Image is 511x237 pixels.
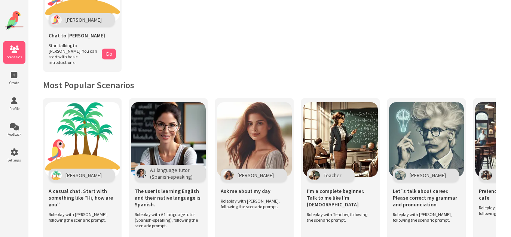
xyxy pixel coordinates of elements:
[307,212,370,223] span: Roleplay with Teacher, following the scenario prompt.
[137,169,146,178] img: Character
[389,102,464,177] img: Scenario Image
[309,170,320,180] img: Character
[102,49,116,59] button: Go
[221,198,284,209] span: Roleplay with [PERSON_NAME], following the scenario prompt.
[221,188,270,194] span: Ask me about my day
[217,102,292,177] img: Scenario Image
[324,172,342,179] span: Teacher
[496,172,510,179] span: Waiter
[307,188,374,208] span: I'm a complete beginner. Talk to me like I'm [DEMOGRAPHIC_DATA]
[3,158,25,163] span: Settings
[410,172,446,179] span: [PERSON_NAME]
[303,102,378,177] img: Scenario Image
[150,167,193,180] span: A1 language tutor (Spanish-speaking)
[45,102,120,177] img: Scenario Image
[51,15,62,25] img: Polly
[135,188,202,208] span: The user is learning English and their native language is Spanish.
[65,16,102,23] span: [PERSON_NAME]
[49,188,116,208] span: A casual chat. Start with something like "Hi, how are you"
[3,55,25,59] span: Scenarios
[393,188,460,208] span: Let´s talk about career. Please correct my grammar and pronunciation
[131,102,206,177] img: Scenario Image
[43,79,496,91] h2: Most Popular Scenarios
[49,43,98,65] span: Start talking to [PERSON_NAME]. You can start with basic introductions.
[5,11,24,30] img: Website Logo
[49,212,112,223] span: Roleplay with [PERSON_NAME], following the scenario prompt.
[49,32,105,39] span: Chat to [PERSON_NAME]
[223,170,234,180] img: Character
[3,106,25,111] span: Profile
[481,170,492,180] img: Character
[393,212,456,223] span: Roleplay with [PERSON_NAME], following the scenario prompt.
[65,172,102,179] span: [PERSON_NAME]
[238,172,274,179] span: [PERSON_NAME]
[395,170,406,180] img: Character
[135,212,198,228] span: Roleplay with A1 language tutor (Spanish-speaking), following the scenario prompt.
[3,132,25,137] span: Feedback
[3,80,25,85] span: Create
[51,170,62,180] img: Character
